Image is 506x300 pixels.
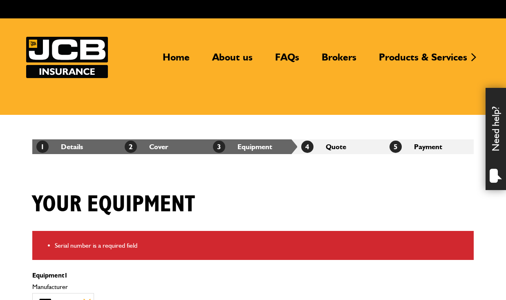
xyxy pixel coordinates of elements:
[206,51,259,70] a: About us
[385,139,474,154] li: Payment
[55,240,468,251] li: Serial number is a required field
[36,142,83,151] a: 1Details
[301,141,313,153] span: 4
[64,271,68,279] span: 1
[157,51,196,70] a: Home
[26,37,108,78] a: JCB Insurance Services
[32,272,322,279] p: Equipment
[297,139,385,154] li: Quote
[36,141,49,153] span: 1
[269,51,305,70] a: FAQs
[125,141,137,153] span: 2
[486,88,506,190] div: Need help?
[32,191,195,218] h1: Your equipment
[209,139,297,154] li: Equipment
[26,37,108,78] img: JCB Insurance Services logo
[213,141,225,153] span: 3
[390,141,402,153] span: 5
[32,284,322,290] label: Manufacturer
[373,51,473,70] a: Products & Services
[316,51,363,70] a: Brokers
[125,142,168,151] a: 2Cover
